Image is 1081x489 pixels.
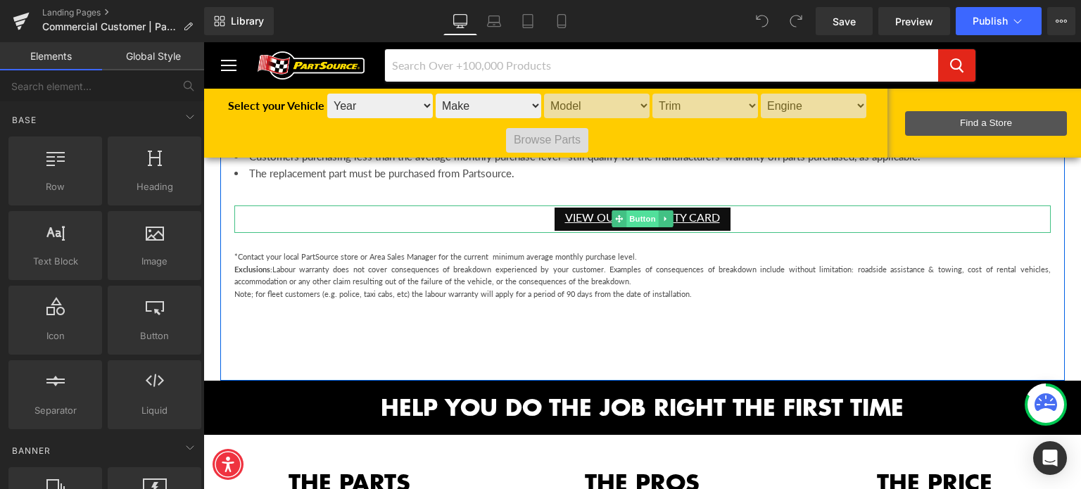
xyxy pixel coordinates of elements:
input: Find a Store [702,69,864,94]
span: Row [13,179,98,194]
b: Exclusions: [31,222,69,231]
div: *Contact your local PartSource store or Area Sales Manager for the current minimum average monthl... [31,208,847,278]
div: Accessibility Menu [9,407,40,438]
input: Browse Parts [303,86,385,110]
button: Redo [782,7,810,35]
span: Base [11,113,38,127]
div: Open Intercom Messenger [1033,441,1067,475]
span: Button [423,168,455,185]
span: VIEW OUR WARRANTY CARD [362,169,517,182]
button: Publish [956,7,1042,35]
a: Desktop [443,7,477,35]
span: Commercial Customer | PartSource [42,21,177,32]
span: Icon [13,329,98,343]
span: Save [833,14,856,29]
a: Preview [878,7,950,35]
h1: THE PROS [293,428,586,454]
h1: THE PRICE [585,428,878,454]
span: Library [231,15,264,27]
span: Text Block [13,254,98,269]
span: Button [112,329,197,343]
a: New Library [204,7,274,35]
span: Liquid [112,403,197,418]
a: Mobile [545,7,579,35]
li: The replacement part must be purchased from Partsource. [31,122,847,139]
button: Search [735,7,772,39]
div: Note; for fleet customers (e.g. police, taxi cabs, etc) the labour warranty will apply for a peri... [31,246,847,278]
span: Publish [973,15,1008,27]
a: Tablet [511,7,545,35]
div: Labour warranty does not cover consequences of breakdown experienced by your customer. Examples o... [31,221,847,246]
span: Banner [11,444,52,457]
input: Search [182,7,735,39]
a: VIEW OUR WARRANTY CARD [349,163,529,191]
button: Undo [748,7,776,35]
span: Heading [112,179,197,194]
button: More [1047,7,1075,35]
a: Landing Pages [42,7,204,18]
a: Global Style [102,42,204,70]
span: Image [112,254,197,269]
a: Laptop [477,7,511,35]
span: Preview [895,14,933,29]
a: Expand / Collapse [455,168,469,185]
span: Separator [13,403,98,418]
span: Select your Vehicle [25,56,121,70]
